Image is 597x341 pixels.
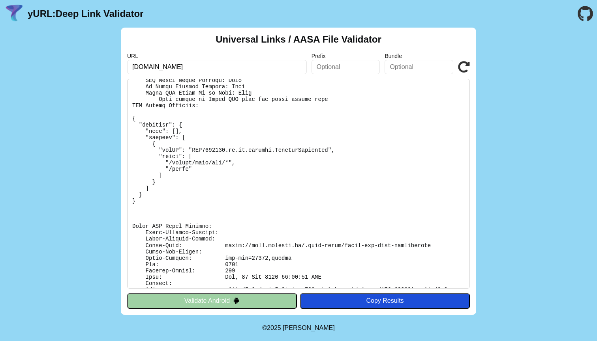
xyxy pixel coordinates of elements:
[300,293,470,308] button: Copy Results
[283,324,335,331] a: Michael Ibragimchayev's Personal Site
[385,60,453,74] input: Optional
[127,79,470,289] pre: Lorem ipsu do: sitam://cons.adipisc.el/.sedd-eiusm/tempo-inc-utla-etdoloremag Al Enimadmi: Veni Q...
[312,53,380,59] label: Prefix
[304,297,466,304] div: Copy Results
[28,8,143,19] a: yURL:Deep Link Validator
[385,53,453,59] label: Bundle
[312,60,380,74] input: Optional
[216,34,381,45] h2: Universal Links / AASA File Validator
[127,53,307,59] label: URL
[233,297,240,304] img: droidIcon.svg
[127,60,307,74] input: Required
[262,315,334,341] footer: ©
[267,324,281,331] span: 2025
[127,293,297,308] button: Validate Android
[4,4,24,24] img: yURL Logo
